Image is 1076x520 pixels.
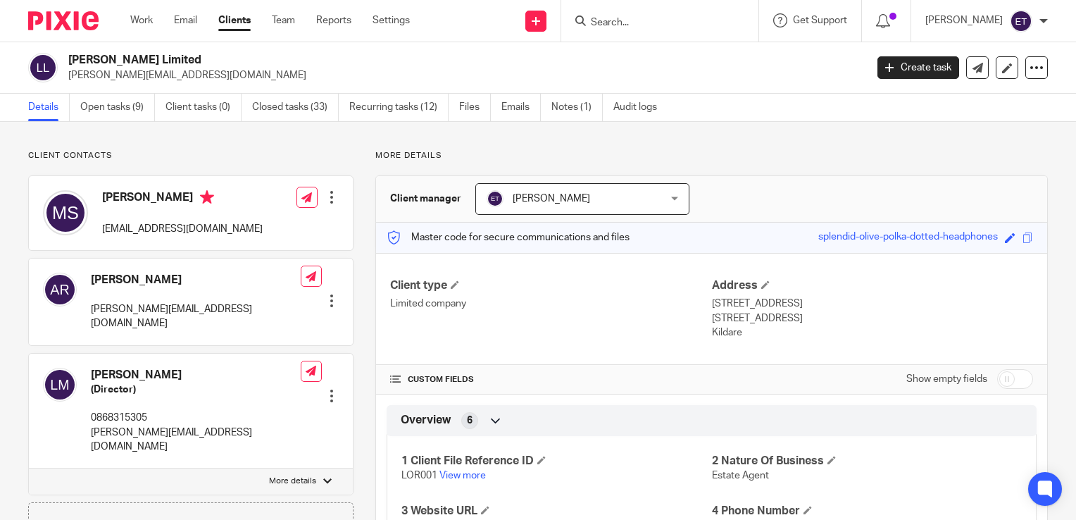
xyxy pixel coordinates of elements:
[712,504,1022,519] h4: 4 Phone Number
[91,383,301,397] h5: (Director)
[1010,10,1032,32] img: svg%3E
[316,13,351,27] a: Reports
[401,413,451,428] span: Overview
[390,192,461,206] h3: Client manager
[401,471,437,481] span: LOR001
[68,53,699,68] h2: [PERSON_NAME] Limited
[43,273,77,307] img: svg%3E
[818,230,998,246] div: splendid-olive-polka-dotted-headphones
[439,471,486,481] a: View more
[459,94,491,121] a: Files
[513,194,590,204] span: [PERSON_NAME]
[487,190,503,207] img: svg%3E
[877,56,959,79] a: Create task
[712,326,1033,340] p: Kildare
[793,16,847,25] span: Get Support
[467,414,473,428] span: 6
[68,68,856,82] p: [PERSON_NAME][EMAIL_ADDRESS][DOMAIN_NAME]
[91,426,301,454] p: [PERSON_NAME][EMAIL_ADDRESS][DOMAIN_NAME]
[401,454,711,469] h4: 1 Client File Reference ID
[387,230,630,244] p: Master code for secure communications and files
[390,297,711,311] p: Limited company
[712,278,1033,293] h4: Address
[925,13,1003,27] p: [PERSON_NAME]
[589,17,716,30] input: Search
[390,278,711,293] h4: Client type
[91,273,301,287] h4: [PERSON_NAME]
[551,94,603,121] a: Notes (1)
[390,374,711,385] h4: CUSTOM FIELDS
[269,476,316,487] p: More details
[28,11,99,30] img: Pixie
[252,94,339,121] a: Closed tasks (33)
[91,302,301,331] p: [PERSON_NAME][EMAIL_ADDRESS][DOMAIN_NAME]
[28,94,70,121] a: Details
[91,411,301,425] p: 0868315305
[613,94,668,121] a: Audit logs
[102,222,263,236] p: [EMAIL_ADDRESS][DOMAIN_NAME]
[375,150,1048,161] p: More details
[80,94,155,121] a: Open tasks (9)
[165,94,242,121] a: Client tasks (0)
[28,53,58,82] img: svg%3E
[401,504,711,519] h4: 3 Website URL
[218,13,251,27] a: Clients
[906,372,987,386] label: Show empty fields
[373,13,410,27] a: Settings
[130,13,153,27] a: Work
[501,94,541,121] a: Emails
[349,94,449,121] a: Recurring tasks (12)
[91,368,301,383] h4: [PERSON_NAME]
[102,190,263,208] h4: [PERSON_NAME]
[712,297,1033,311] p: [STREET_ADDRESS]
[200,190,214,204] i: Primary
[712,311,1033,326] p: [STREET_ADDRESS]
[174,13,197,27] a: Email
[43,368,77,402] img: svg%3E
[712,471,769,481] span: Estate Agent
[712,454,1022,469] h4: 2 Nature Of Business
[28,150,354,161] p: Client contacts
[43,190,88,235] img: svg%3E
[272,13,295,27] a: Team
